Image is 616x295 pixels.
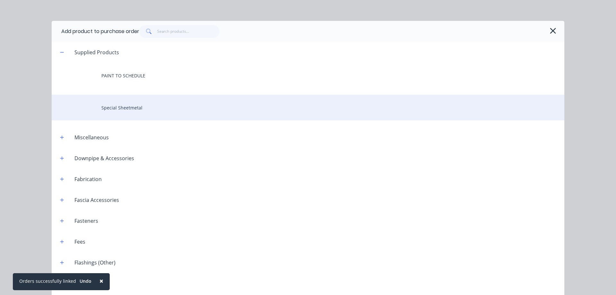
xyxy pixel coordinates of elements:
[69,196,124,204] div: Fascia Accessories
[69,238,90,246] div: Fees
[99,276,103,285] span: ×
[61,28,139,35] div: Add product to purchase order
[69,259,121,266] div: Flashings (Other)
[69,134,114,141] div: Miscellaneous
[69,48,124,56] div: Supplied Products
[69,175,107,183] div: Fabrication
[157,25,220,38] input: Search products...
[93,273,110,289] button: Close
[19,278,76,284] div: Orders successfully linked
[76,276,95,286] button: Undo
[69,217,103,225] div: Fasteners
[69,154,139,162] div: Downpipe & Accessories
